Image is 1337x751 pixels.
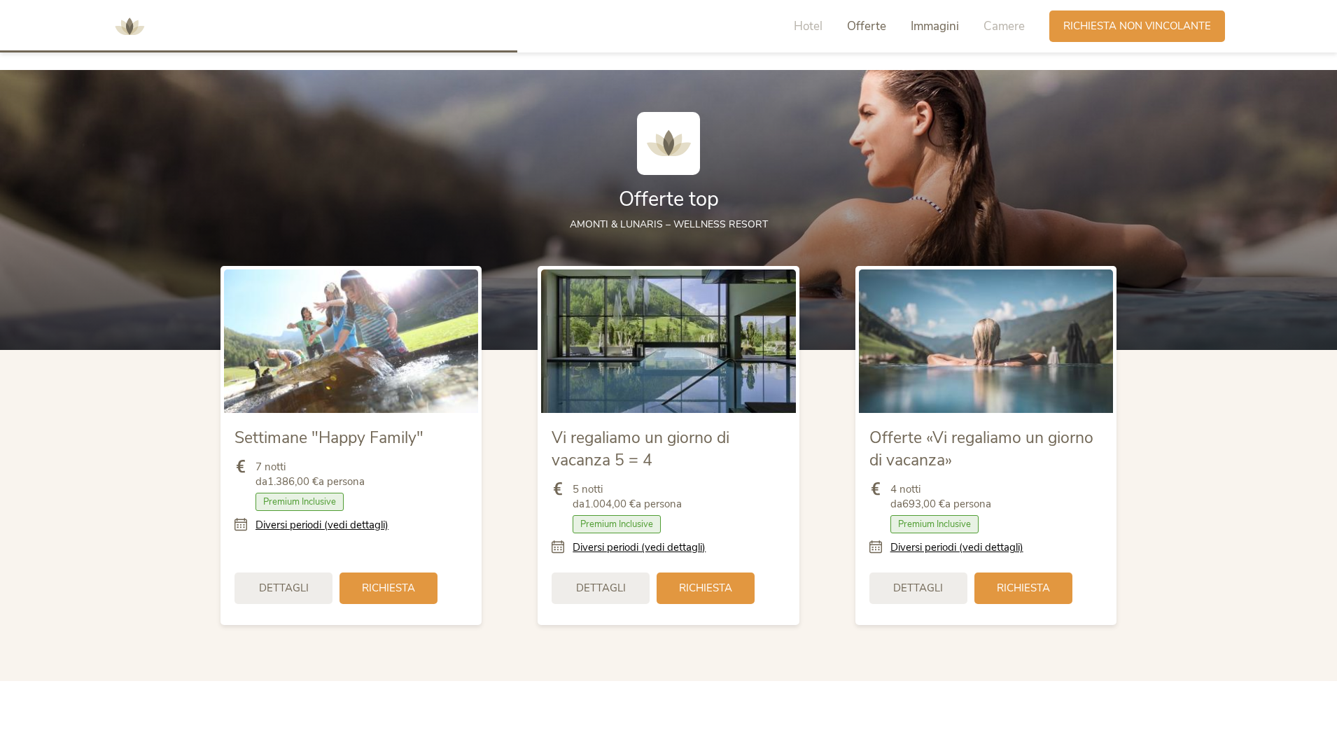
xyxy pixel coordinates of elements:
span: Dettagli [259,581,309,596]
img: Offerte «Vi regaliamo un giorno di vacanza» [859,269,1113,412]
span: Dettagli [893,581,943,596]
span: Offerte «Vi regaliamo un giorno di vacanza» [869,427,1093,471]
span: Offerte top [619,185,719,213]
span: Premium Inclusive [573,515,661,533]
span: Immagini [911,18,959,34]
span: AMONTI & LUNARIS – wellness resort [570,218,768,231]
a: Diversi periodi (vedi dettagli) [573,540,706,555]
span: Richiesta [679,581,732,596]
span: Settimane "Happy Family" [234,427,423,449]
span: Camere [983,18,1025,34]
b: 1.004,00 € [584,497,636,511]
span: Richiesta [362,581,415,596]
b: 693,00 € [902,497,945,511]
span: Dettagli [576,581,626,596]
span: Offerte [847,18,886,34]
span: Richiesta [997,581,1050,596]
span: Premium Inclusive [890,515,979,533]
span: 4 notti da a persona [890,482,991,512]
img: AMONTI & LUNARIS Wellnessresort [637,112,700,175]
img: Settimane "Happy Family" [224,269,478,412]
img: Vi regaliamo un giorno di vacanza 5 = 4 [541,269,795,412]
span: Richiesta non vincolante [1063,19,1211,34]
span: Vi regaliamo un giorno di vacanza 5 = 4 [552,427,729,471]
a: Diversi periodi (vedi dettagli) [890,540,1023,555]
span: 5 notti da a persona [573,482,682,512]
span: Premium Inclusive [255,493,344,511]
img: AMONTI & LUNARIS Wellnessresort [108,6,150,48]
span: Hotel [794,18,822,34]
b: 1.386,00 € [267,475,318,489]
a: Diversi periodi (vedi dettagli) [255,518,388,533]
a: AMONTI & LUNARIS Wellnessresort [108,21,150,31]
span: 7 notti da a persona [255,460,365,489]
